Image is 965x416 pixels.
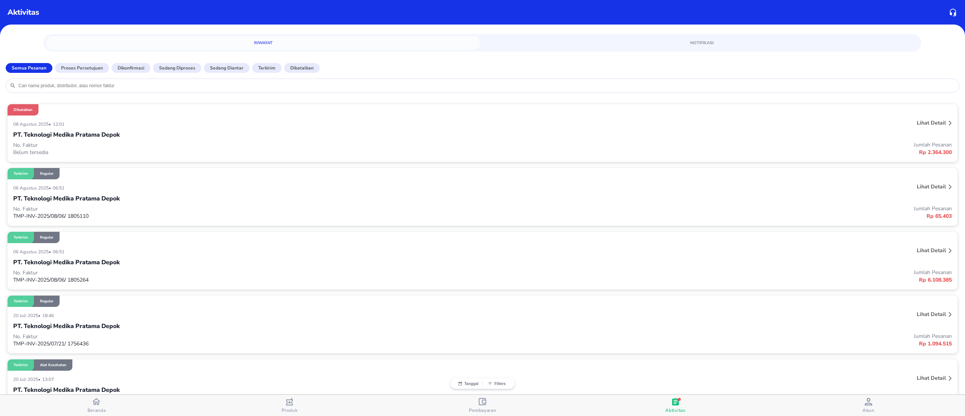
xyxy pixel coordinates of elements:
[193,395,386,416] button: Produk
[482,381,511,386] button: Filters
[482,148,952,156] p: Rp 2.364.300
[40,171,54,176] p: Reguler
[6,63,52,73] button: Semua Pesanan
[51,39,476,46] span: Riwayat
[14,299,28,304] p: Terkirim
[204,63,250,73] button: Sedang diantar
[53,185,66,191] p: 06:51
[14,107,32,112] p: Dibatalkan
[14,171,28,176] p: Terkirim
[40,299,54,304] p: Reguler
[153,63,201,73] button: Sedang diproses
[210,65,244,71] p: Sedang diantar
[917,183,946,190] p: Lihat detail
[46,36,480,50] a: Riwayat
[53,121,66,127] p: 12:01
[13,258,120,267] p: PT. Teknologi Medika Pratama Depok
[482,212,952,220] p: Rp 65.403
[12,65,46,71] p: Semua Pesanan
[917,374,946,382] p: Lihat detail
[53,249,66,255] p: 06:51
[13,213,482,220] p: TMP-INV-2025/08/06/ 1805110
[13,269,482,276] p: No. Faktur
[13,333,482,340] p: No. Faktur
[482,333,952,340] p: Jumlah Pesanan
[87,407,106,413] span: Beranda
[482,205,952,212] p: Jumlah Pesanan
[13,142,482,149] p: No. Faktur
[18,83,955,89] input: Cari nama produk, distributor, atau nomor faktur
[258,65,276,71] p: Terkirim
[61,65,103,71] p: Proses Persetujuan
[13,205,482,213] p: No. Faktur
[862,407,875,413] span: Akun
[579,395,772,416] button: Aktivitas
[42,376,56,382] p: 13:07
[13,149,482,156] p: Belum tersedia
[772,395,965,416] button: Akun
[40,362,66,368] p: Alat Kesehatan
[13,130,120,139] p: PT. Teknologi Medika Pratama Depok
[44,34,921,50] div: simple tabs
[917,119,946,126] p: Lihat detail
[13,185,53,191] p: 06 Agustus 2025 •
[489,39,914,46] span: Notifikasi
[917,311,946,318] p: Lihat detail
[14,362,28,368] p: Terkirim
[290,65,314,71] p: Dibatalkan
[469,407,496,413] span: Pembayaran
[42,313,56,319] p: 18:46
[13,249,53,255] p: 06 Agustus 2025 •
[482,276,952,284] p: Rp 6.108.385
[14,235,28,240] p: Terkirim
[13,276,482,283] p: TMP-INV-2025/08/06/ 1805264
[386,395,579,416] button: Pembayaran
[13,313,42,319] p: 20 Juli 2025 •
[13,385,120,394] p: PT. Teknologi Medika Pratama Depok
[118,65,144,71] p: Dikonfirmasi
[13,340,482,347] p: TMP-INV-2025/07/21/ 1756436
[8,7,39,18] p: Aktivitas
[282,407,298,413] span: Produk
[482,340,952,348] p: Rp 1.094.515
[55,63,109,73] button: Proses Persetujuan
[13,194,120,203] p: PT. Teknologi Medika Pratama Depok
[284,63,320,73] button: Dibatalkan
[485,36,919,50] a: Notifikasi
[40,235,54,240] p: Reguler
[665,407,685,413] span: Aktivitas
[482,141,952,148] p: Jumlah Pesanan
[252,63,282,73] button: Terkirim
[482,269,952,276] p: Jumlah Pesanan
[454,381,482,386] button: Tanggal
[159,65,195,71] p: Sedang diproses
[112,63,150,73] button: Dikonfirmasi
[13,322,120,331] p: PT. Teknologi Medika Pratama Depok
[13,376,42,382] p: 20 Juli 2025 •
[13,121,53,127] p: 08 Agustus 2025 •
[917,247,946,254] p: Lihat detail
